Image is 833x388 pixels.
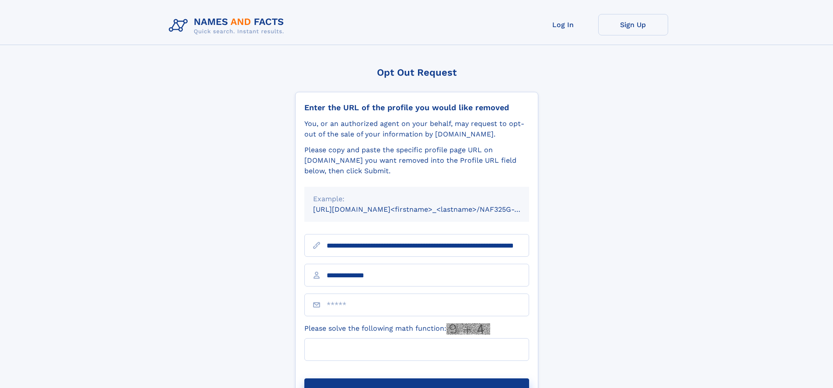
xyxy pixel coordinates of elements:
a: Log In [528,14,598,35]
div: Opt Out Request [295,67,538,78]
div: Enter the URL of the profile you would like removed [304,103,529,112]
img: Logo Names and Facts [165,14,291,38]
div: Example: [313,194,520,204]
label: Please solve the following math function: [304,323,490,335]
a: Sign Up [598,14,668,35]
small: [URL][DOMAIN_NAME]<firstname>_<lastname>/NAF325G-xxxxxxxx [313,205,546,213]
div: You, or an authorized agent on your behalf, may request to opt-out of the sale of your informatio... [304,119,529,140]
div: Please copy and paste the specific profile page URL on [DOMAIN_NAME] you want removed into the Pr... [304,145,529,176]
